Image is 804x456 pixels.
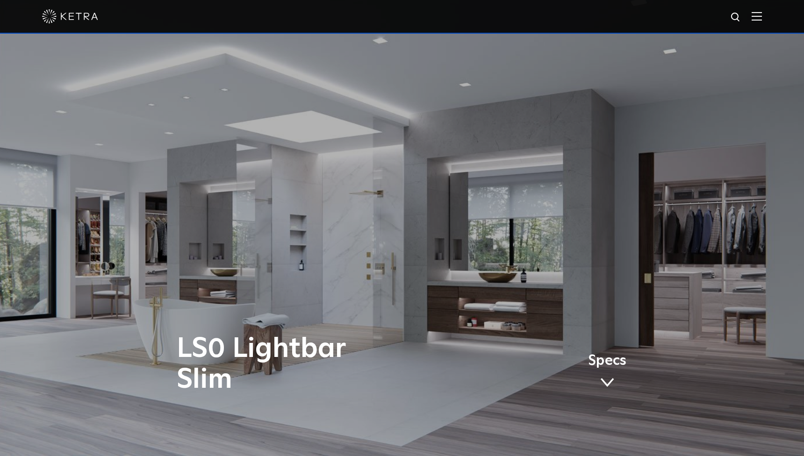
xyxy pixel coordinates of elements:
[588,354,626,391] a: Specs
[588,354,626,368] span: Specs
[42,9,98,23] img: ketra-logo-2019-white
[752,12,762,21] img: Hamburger%20Nav.svg
[730,12,742,23] img: search icon
[177,334,441,395] h1: LS0 Lightbar Slim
